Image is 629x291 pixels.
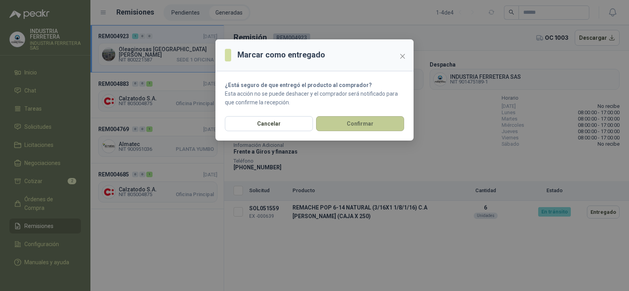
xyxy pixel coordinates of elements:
[316,116,404,131] button: Confirmar
[237,49,325,61] h3: Marcar como entregado
[225,82,372,88] strong: ¿Está seguro de que entregó el producto al comprador?
[396,50,409,63] button: Close
[399,53,406,59] span: close
[225,89,404,107] p: Esta acción no se puede deshacer y el comprador será notificado para que confirme la recepción.
[225,116,313,131] button: Cancelar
